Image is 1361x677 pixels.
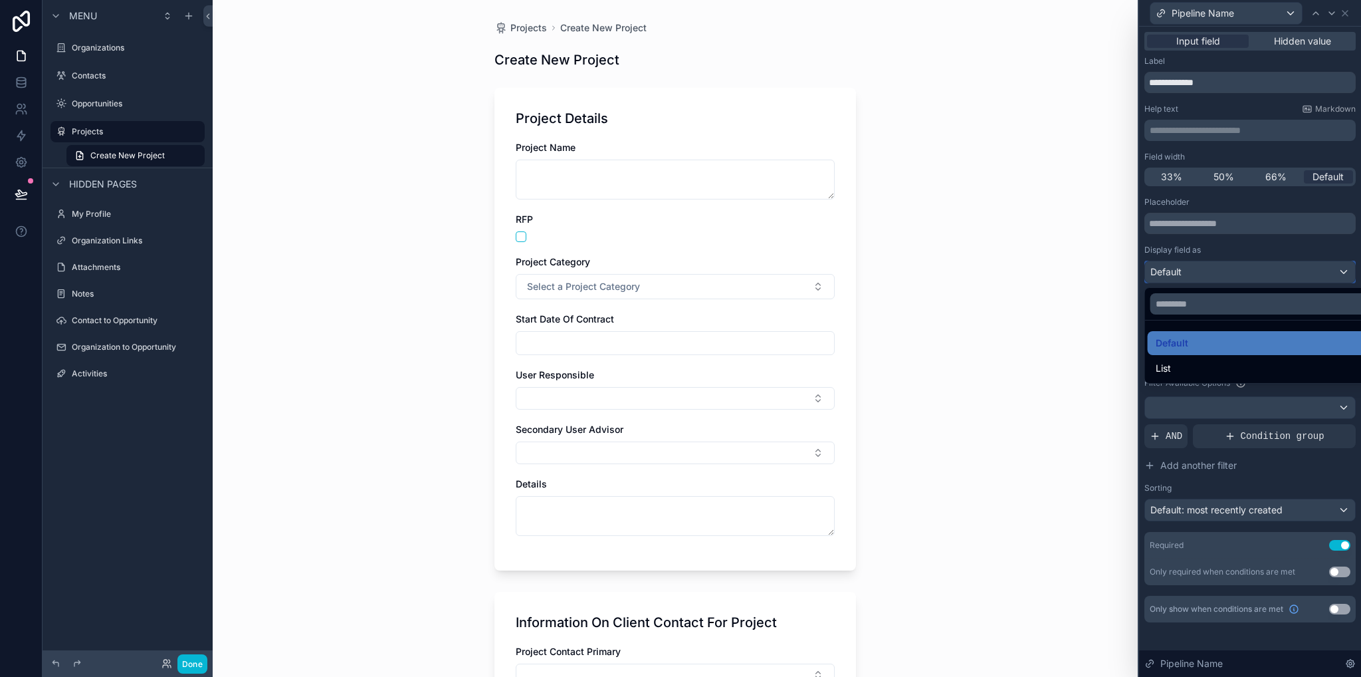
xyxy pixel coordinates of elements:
span: Select a Project Category [527,280,640,293]
label: Activities [72,368,202,379]
span: Create New Project [90,150,165,161]
span: Default [1156,335,1188,351]
button: Done [177,654,207,674]
a: Organizations [51,37,205,59]
label: Organization Links [72,235,202,246]
h1: Create New Project [494,51,619,69]
label: My Profile [72,209,202,219]
label: Contacts [72,70,202,81]
label: Projects [72,126,197,137]
a: My Profile [51,203,205,225]
label: Organizations [72,43,202,53]
label: Contact to Opportunity [72,315,202,326]
span: RFP [516,213,533,225]
span: Project Name [516,142,576,153]
label: Attachments [72,262,202,273]
span: Start Date Of Contract [516,313,614,325]
a: Contact to Opportunity [51,310,205,331]
a: Attachments [51,257,205,278]
a: Organization Links [51,230,205,251]
span: Projects [510,21,547,35]
span: Hidden pages [69,178,137,191]
span: Menu [69,9,97,23]
label: Opportunities [72,98,202,109]
button: Select Button [516,387,835,410]
a: Create New Project [66,145,205,166]
a: Projects [494,21,547,35]
span: List [1156,360,1171,376]
button: Select Button [516,274,835,299]
button: Select Button [516,442,835,464]
a: Opportunities [51,93,205,114]
a: Create New Project [560,21,647,35]
h1: Information On Client Contact For Project [516,613,777,632]
span: Secondary User Advisor [516,424,623,435]
a: Contacts [51,65,205,86]
a: Notes [51,283,205,305]
a: Activities [51,363,205,384]
span: Details [516,478,547,489]
a: Projects [51,121,205,142]
span: Project Contact Primary [516,646,621,657]
label: Notes [72,289,202,299]
h1: Project Details [516,109,608,128]
a: Organization to Opportunity [51,337,205,358]
span: User Responsible [516,369,594,380]
span: Project Category [516,256,590,267]
label: Organization to Opportunity [72,342,202,352]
